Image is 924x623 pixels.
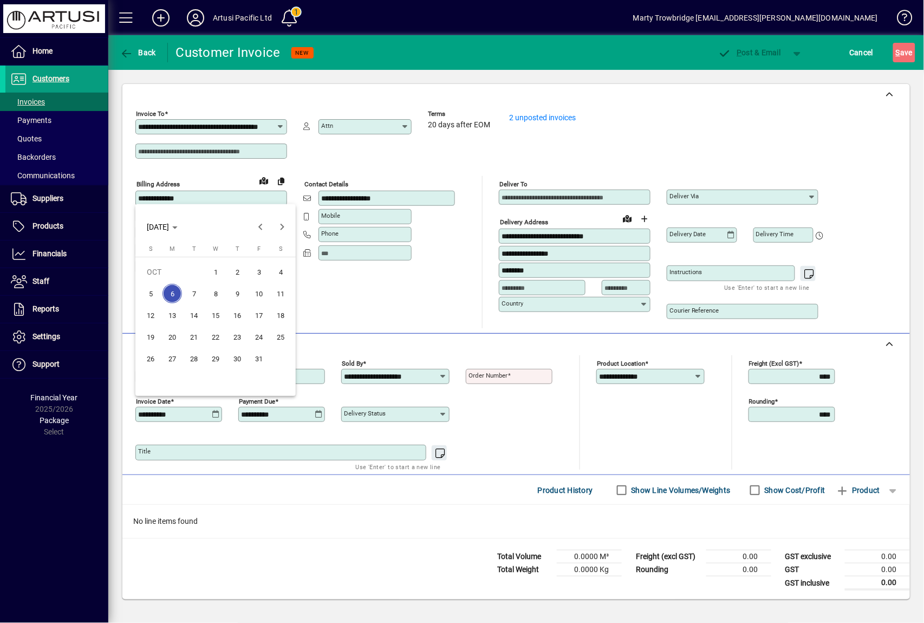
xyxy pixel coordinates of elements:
button: Sun Oct 12 2025 [140,304,161,326]
button: Wed Oct 08 2025 [205,283,226,304]
button: Thu Oct 16 2025 [226,304,248,326]
button: Mon Oct 27 2025 [161,348,183,369]
span: 10 [249,284,269,303]
span: 13 [162,306,182,325]
span: 14 [184,306,204,325]
span: 28 [184,349,204,368]
button: Next month [271,216,293,238]
span: 7 [184,284,204,303]
span: 31 [249,349,269,368]
button: Mon Oct 06 2025 [161,283,183,304]
span: 23 [227,327,247,347]
button: Sun Oct 05 2025 [140,283,161,304]
span: 17 [249,306,269,325]
button: Fri Oct 24 2025 [248,326,270,348]
td: OCT [140,261,205,283]
button: Thu Oct 30 2025 [226,348,248,369]
span: 21 [184,327,204,347]
span: 1 [206,262,225,282]
button: Tue Oct 28 2025 [183,348,205,369]
button: Sun Oct 19 2025 [140,326,161,348]
span: 26 [141,349,160,368]
button: Fri Oct 10 2025 [248,283,270,304]
button: Sat Oct 11 2025 [270,283,291,304]
button: Thu Oct 02 2025 [226,261,248,283]
span: 20 [162,327,182,347]
button: Choose month and year [143,217,182,237]
span: F [257,245,261,252]
span: [DATE] [147,223,170,231]
span: 4 [271,262,290,282]
button: Fri Oct 17 2025 [248,304,270,326]
span: 6 [162,284,182,303]
span: 22 [206,327,225,347]
button: Mon Oct 20 2025 [161,326,183,348]
button: Mon Oct 13 2025 [161,304,183,326]
button: Fri Oct 31 2025 [248,348,270,369]
span: 11 [271,284,290,303]
span: 5 [141,284,160,303]
span: 15 [206,306,225,325]
span: 27 [162,349,182,368]
button: Sat Oct 25 2025 [270,326,291,348]
button: Wed Oct 22 2025 [205,326,226,348]
span: 9 [227,284,247,303]
button: Wed Oct 01 2025 [205,261,226,283]
button: Thu Oct 23 2025 [226,326,248,348]
span: T [236,245,239,252]
button: Sat Oct 04 2025 [270,261,291,283]
span: 18 [271,306,290,325]
span: S [149,245,153,252]
button: Thu Oct 09 2025 [226,283,248,304]
span: W [213,245,218,252]
span: 3 [249,262,269,282]
span: 24 [249,327,269,347]
span: T [192,245,196,252]
span: 30 [227,349,247,368]
button: Tue Oct 07 2025 [183,283,205,304]
span: 16 [227,306,247,325]
button: Tue Oct 14 2025 [183,304,205,326]
button: Wed Oct 29 2025 [205,348,226,369]
button: Sun Oct 26 2025 [140,348,161,369]
span: 2 [227,262,247,282]
button: Sat Oct 18 2025 [270,304,291,326]
button: Fri Oct 03 2025 [248,261,270,283]
button: Tue Oct 21 2025 [183,326,205,348]
span: 12 [141,306,160,325]
button: Wed Oct 15 2025 [205,304,226,326]
span: 19 [141,327,160,347]
span: 29 [206,349,225,368]
button: Previous month [250,216,271,238]
span: S [279,245,283,252]
span: 8 [206,284,225,303]
span: 25 [271,327,290,347]
span: M [170,245,175,252]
